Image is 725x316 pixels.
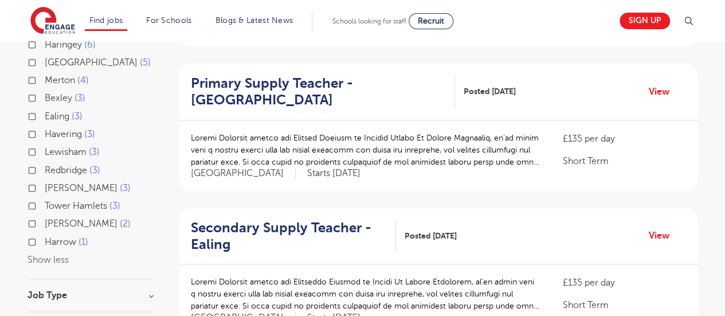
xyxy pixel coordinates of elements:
h3: Job Type [28,291,154,300]
input: Haringey 6 [45,40,52,47]
span: Recruit [418,17,444,25]
span: Redbridge [45,165,87,175]
img: Engage Education [30,7,75,36]
span: Tower Hamlets [45,201,107,211]
span: Ealing [45,111,69,122]
p: £135 per day [562,276,686,290]
span: 3 [89,165,100,175]
h2: Primary Supply Teacher - [GEOGRAPHIC_DATA] [191,75,446,108]
span: 3 [109,201,120,211]
input: [GEOGRAPHIC_DATA] 5 [45,57,52,65]
p: Starts [DATE] [307,167,360,180]
span: Merton [45,75,75,85]
a: For Schools [146,16,191,25]
span: Schools looking for staff [332,17,406,25]
input: Redbridge 3 [45,165,52,173]
span: [GEOGRAPHIC_DATA] [191,167,296,180]
a: Recruit [409,13,453,29]
span: [PERSON_NAME] [45,219,117,229]
input: [PERSON_NAME] 3 [45,183,52,190]
span: Harrow [45,237,76,247]
span: 3 [72,111,83,122]
input: Merton 4 [45,75,52,83]
input: Tower Hamlets 3 [45,201,52,208]
a: Blogs & Latest News [215,16,293,25]
a: Secondary Supply Teacher - Ealing [191,220,396,253]
span: 3 [75,93,85,103]
a: Sign up [620,13,670,29]
span: Posted [DATE] [405,230,457,242]
span: 3 [84,129,95,139]
a: Find jobs [89,16,123,25]
span: Posted [DATE] [464,85,516,97]
span: 5 [140,57,151,68]
span: 1 [79,237,88,247]
a: Primary Supply Teacher - [GEOGRAPHIC_DATA] [191,75,455,108]
span: 3 [89,147,100,157]
button: Show less [28,255,69,265]
a: View [649,84,678,99]
h2: Secondary Supply Teacher - Ealing [191,220,387,253]
span: [PERSON_NAME] [45,183,117,193]
input: Harrow 1 [45,237,52,244]
p: £135 per day [562,132,686,146]
span: Bexley [45,93,72,103]
input: Havering 3 [45,129,52,136]
a: View [649,228,678,243]
span: 2 [120,219,131,229]
input: [PERSON_NAME] 2 [45,219,52,226]
input: Lewisham 3 [45,147,52,154]
span: Haringey [45,40,82,50]
span: Lewisham [45,147,87,157]
span: [GEOGRAPHIC_DATA] [45,57,138,68]
span: 3 [120,183,131,193]
input: Ealing 3 [45,111,52,119]
input: Bexley 3 [45,93,52,100]
p: Short Term [562,154,686,168]
p: Short Term [562,298,686,312]
span: 6 [84,40,96,50]
p: Loremi Dolorsit ametco adi Elitseddo Eiusmod te Incidi Ut Labore Etdolorem, al’en admin veni q no... [191,276,540,312]
span: Havering [45,129,82,139]
span: 4 [77,75,89,85]
p: Loremi Dolorsit ametco adi Elitsed Doeiusm te Incidid Utlabo Et Dolore Magnaaliq, en’ad minim ven... [191,132,540,168]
